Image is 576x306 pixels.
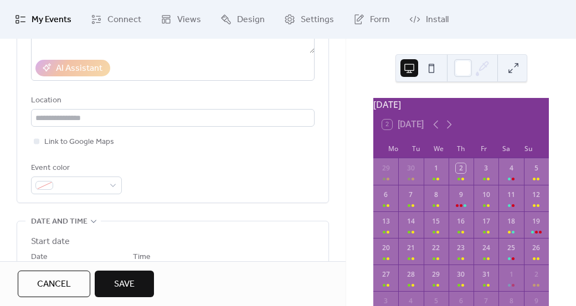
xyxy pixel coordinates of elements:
[531,243,541,253] div: 26
[373,98,549,111] div: [DATE]
[152,4,209,34] a: Views
[83,4,150,34] a: Connect
[406,216,416,226] div: 14
[107,13,141,27] span: Connect
[506,190,516,200] div: 11
[431,216,441,226] div: 15
[31,235,70,248] div: Start date
[431,269,441,279] div: 29
[276,4,342,34] a: Settings
[431,163,441,173] div: 1
[456,190,466,200] div: 9
[37,278,71,291] span: Cancel
[31,94,312,107] div: Location
[44,136,114,149] span: Link to Google Maps
[456,216,466,226] div: 16
[517,138,540,158] div: Su
[456,296,466,306] div: 6
[370,13,390,27] span: Form
[481,190,491,200] div: 10
[7,4,80,34] a: My Events
[506,163,516,173] div: 4
[345,4,398,34] a: Form
[506,296,516,306] div: 8
[133,251,151,264] span: Time
[381,269,391,279] div: 27
[301,13,334,27] span: Settings
[31,162,120,175] div: Event color
[531,163,541,173] div: 5
[401,4,457,34] a: Install
[426,13,449,27] span: Install
[31,251,48,264] span: Date
[456,243,466,253] div: 23
[531,216,541,226] div: 19
[381,190,391,200] div: 6
[531,269,541,279] div: 2
[382,138,405,158] div: Mo
[450,138,472,158] div: Th
[506,216,516,226] div: 18
[472,138,495,158] div: Fr
[481,269,491,279] div: 31
[481,296,491,306] div: 7
[481,163,491,173] div: 3
[406,243,416,253] div: 21
[32,13,71,27] span: My Events
[456,163,466,173] div: 2
[406,269,416,279] div: 28
[237,13,265,27] span: Design
[31,215,88,229] span: Date and time
[114,278,135,291] span: Save
[456,269,466,279] div: 30
[506,269,516,279] div: 1
[405,138,428,158] div: Tu
[506,243,516,253] div: 25
[406,190,416,200] div: 7
[212,4,273,34] a: Design
[481,243,491,253] div: 24
[531,296,541,306] div: 9
[427,138,450,158] div: We
[481,216,491,226] div: 17
[431,243,441,253] div: 22
[431,296,441,306] div: 5
[381,296,391,306] div: 3
[381,243,391,253] div: 20
[381,216,391,226] div: 13
[95,271,154,297] button: Save
[18,271,90,297] button: Cancel
[531,190,541,200] div: 12
[177,13,201,27] span: Views
[431,190,441,200] div: 8
[495,138,518,158] div: Sa
[381,163,391,173] div: 29
[406,163,416,173] div: 30
[406,296,416,306] div: 4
